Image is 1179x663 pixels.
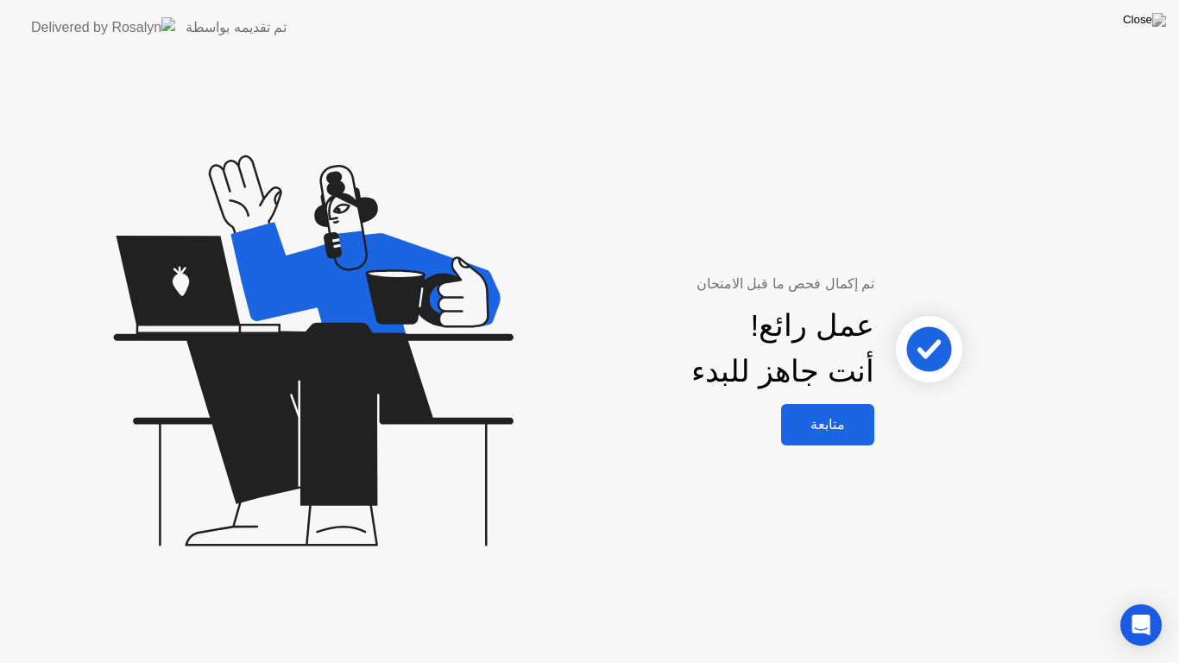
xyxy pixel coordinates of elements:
div: عمل رائع! أنت جاهز للبدء [691,303,874,395]
div: متابعة [786,416,869,433]
img: Close [1123,13,1166,27]
img: Delivered by Rosalyn [31,17,175,37]
div: Open Intercom Messenger [1120,604,1162,646]
button: متابعة [781,404,874,445]
div: تم تقديمه بواسطة [186,17,287,38]
div: تم إكمال فحص ما قبل الامتحان [518,274,874,294]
